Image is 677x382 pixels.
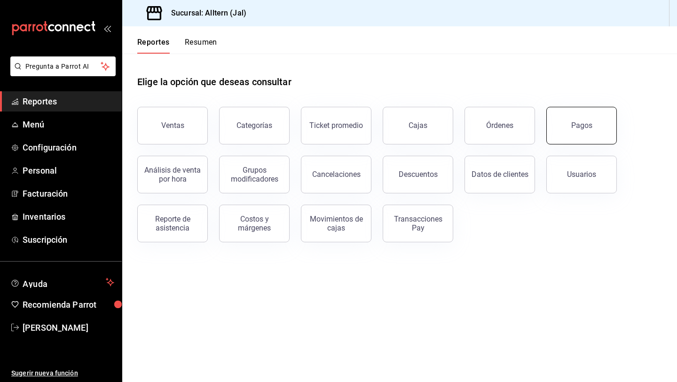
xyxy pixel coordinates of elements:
span: Sugerir nueva función [11,368,114,378]
span: Facturación [23,187,114,200]
div: Categorías [236,121,272,130]
div: Pagos [571,121,592,130]
button: Reporte de asistencia [137,205,208,242]
button: Resumen [185,38,217,54]
button: Reportes [137,38,170,54]
div: Cajas [409,121,427,130]
span: Pregunta a Parrot AI [25,62,101,72]
button: open_drawer_menu [103,24,111,32]
div: Análisis de venta por hora [143,166,202,183]
button: Costos y márgenes [219,205,290,242]
button: Análisis de venta por hora [137,156,208,193]
button: Pagos [546,107,617,144]
button: Usuarios [546,156,617,193]
span: Recomienda Parrot [23,298,114,311]
div: Costos y márgenes [225,215,283,232]
button: Pregunta a Parrot AI [10,56,116,76]
div: Transacciones Pay [389,215,447,232]
span: Inventarios [23,210,114,223]
div: Órdenes [486,121,513,130]
a: Pregunta a Parrot AI [7,68,116,78]
button: Cancelaciones [301,156,371,193]
span: Menú [23,118,114,131]
div: Ticket promedio [309,121,363,130]
div: Descuentos [399,170,438,179]
h3: Sucursal: Alltern (Jal) [164,8,246,19]
button: Ticket promedio [301,107,371,144]
div: Movimientos de cajas [307,215,365,232]
span: Ayuda [23,277,102,288]
button: Cajas [383,107,453,144]
span: [PERSON_NAME] [23,321,114,334]
span: Personal [23,164,114,177]
div: Datos de clientes [472,170,528,179]
button: Grupos modificadores [219,156,290,193]
button: Descuentos [383,156,453,193]
button: Datos de clientes [464,156,535,193]
button: Ventas [137,107,208,144]
h1: Elige la opción que deseas consultar [137,75,291,89]
div: Cancelaciones [312,170,361,179]
button: Categorías [219,107,290,144]
button: Transacciones Pay [383,205,453,242]
div: Grupos modificadores [225,166,283,183]
span: Reportes [23,95,114,108]
button: Movimientos de cajas [301,205,371,242]
div: Reporte de asistencia [143,215,202,232]
button: Órdenes [464,107,535,144]
div: Usuarios [567,170,596,179]
span: Suscripción [23,233,114,246]
div: navigation tabs [137,38,217,54]
div: Ventas [161,121,184,130]
span: Configuración [23,141,114,154]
